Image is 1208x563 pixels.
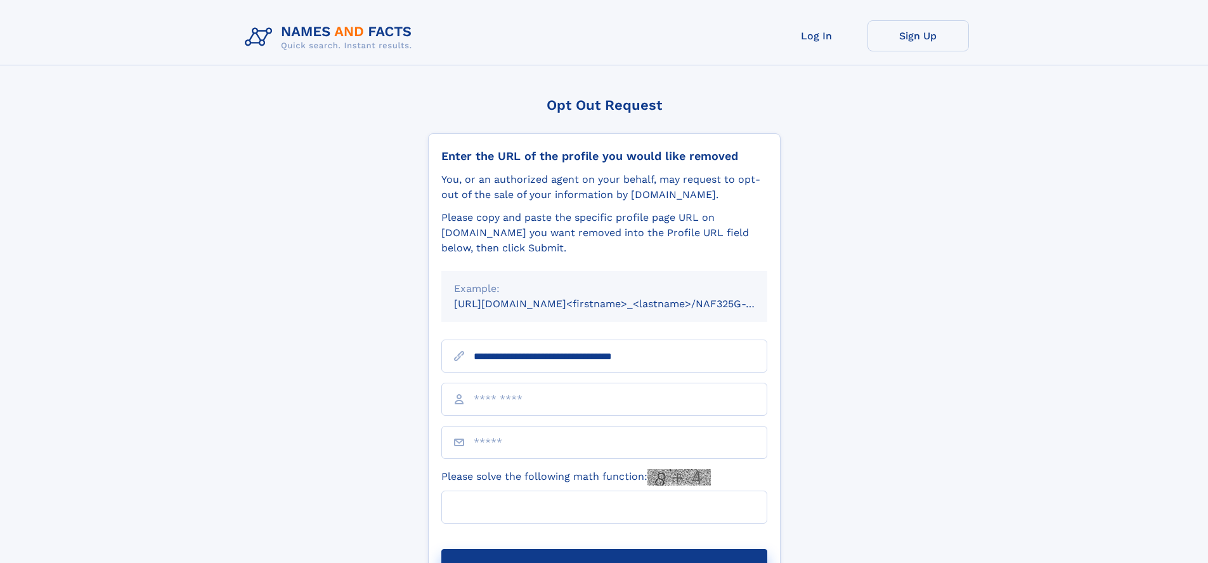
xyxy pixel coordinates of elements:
div: Please copy and paste the specific profile page URL on [DOMAIN_NAME] you want removed into the Pr... [441,210,767,256]
div: You, or an authorized agent on your behalf, may request to opt-out of the sale of your informatio... [441,172,767,202]
a: Sign Up [867,20,969,51]
div: Opt Out Request [428,97,781,113]
img: Logo Names and Facts [240,20,422,55]
label: Please solve the following math function: [441,469,711,486]
div: Example: [454,281,755,296]
a: Log In [766,20,867,51]
div: Enter the URL of the profile you would like removed [441,149,767,163]
small: [URL][DOMAIN_NAME]<firstname>_<lastname>/NAF325G-xxxxxxxx [454,298,791,310]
